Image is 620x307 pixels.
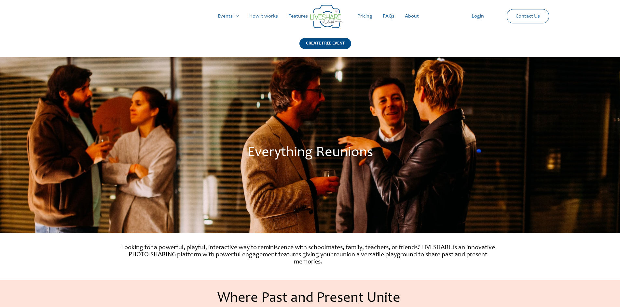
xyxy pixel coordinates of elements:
[11,6,609,27] nav: Site Navigation
[247,146,373,160] span: Everything Reunions
[352,6,378,27] a: Pricing
[213,6,244,27] a: Events
[299,38,351,49] div: CREATE FREE EVENT
[378,6,400,27] a: FAQs
[466,6,489,27] a: Login
[195,291,423,306] h1: Where Past and Present Unite
[299,38,351,57] a: CREATE FREE EVENT
[244,6,283,27] a: How it works
[310,5,343,28] img: Group 14 | Live Photo Slideshow for Events | Create Free Events Album for Any Occasion
[114,244,502,266] p: Looking for a powerful, playful, interactive way to reminiscence with schoolmates, family, teache...
[283,6,313,27] a: Features
[510,9,545,23] a: Contact Us
[400,6,424,27] a: About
